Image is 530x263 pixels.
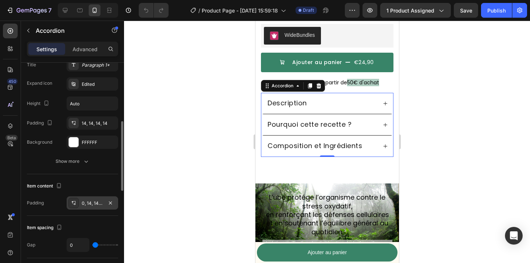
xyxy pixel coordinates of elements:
div: Padding [27,200,44,206]
button: Show more [27,155,118,168]
div: Beta [6,135,18,141]
button: Save [454,3,478,18]
span: 1 product assigned [386,7,434,14]
div: 0, 14, 14, 14 [82,200,103,207]
div: Paragraph 1* [82,62,116,69]
input: Auto [67,238,89,252]
div: Item spacing [27,223,64,233]
button: Publish [481,3,512,18]
div: Open Intercom Messenger [505,227,523,245]
button: 7 [3,3,55,18]
span: Save [460,7,472,14]
button: 1 product assigned [380,3,451,18]
input: Auto [67,97,118,110]
div: 450 [7,78,18,84]
div: Gap [27,242,35,248]
p: Advanced [73,45,98,53]
div: Background [27,139,52,145]
div: Height [27,99,51,109]
div: Undo/Redo [139,3,169,18]
span: Draft [303,7,314,14]
div: Show more [56,158,90,165]
div: Expand icon [27,80,52,87]
div: FFFFFF [82,139,116,146]
span: Product Page - [DATE] 15:59:18 [202,7,278,14]
div: Edited [82,81,116,88]
p: 7 [48,6,52,15]
div: Item content [27,181,63,191]
div: 14, 14, 14, 14 [82,120,116,127]
p: Accordion [36,26,98,35]
div: Title [27,62,36,68]
div: Publish [487,7,506,14]
iframe: Design area [255,21,399,263]
p: Settings [36,45,57,53]
span: / [198,7,200,14]
div: Padding [27,118,54,128]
